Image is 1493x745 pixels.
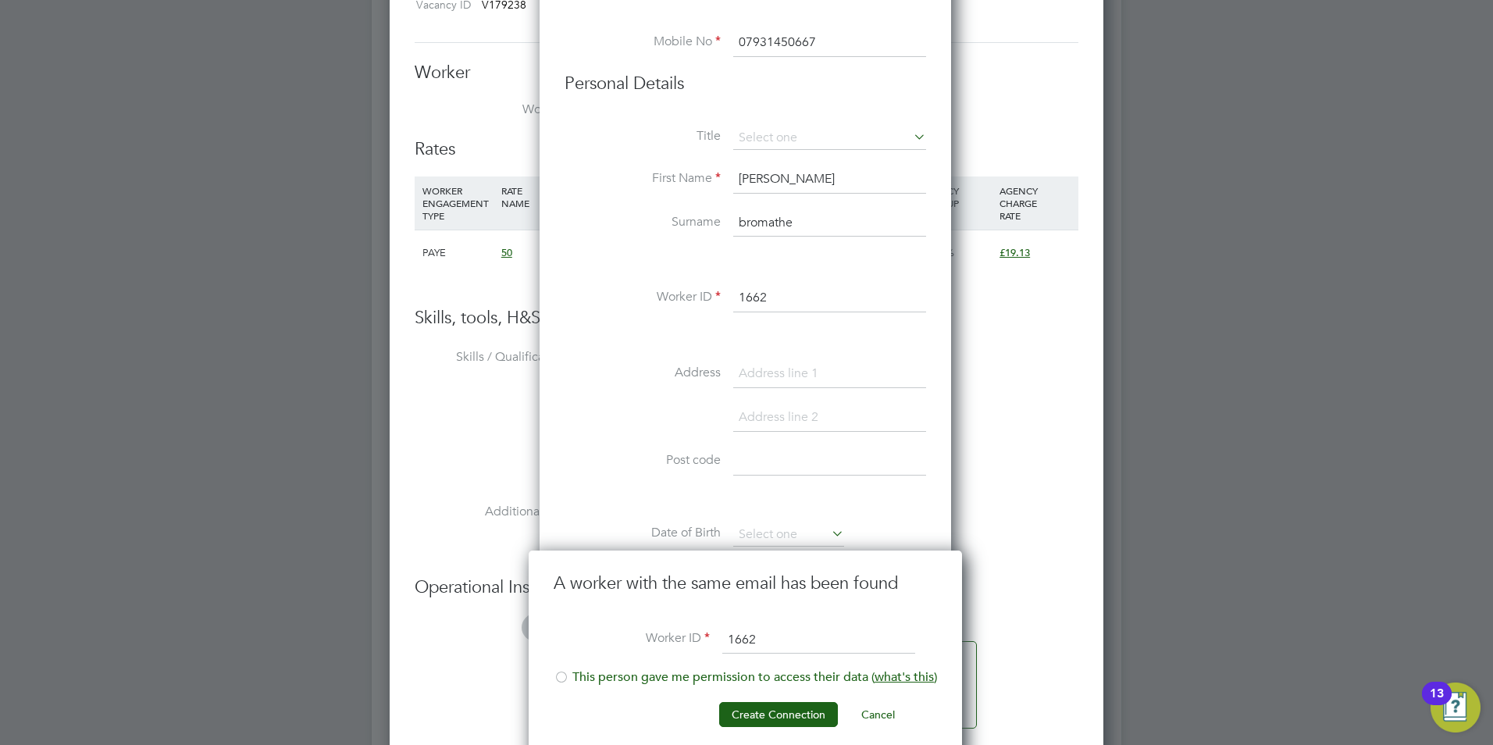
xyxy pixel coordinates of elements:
label: Post code [565,452,721,469]
button: Open Resource Center, 13 new notifications [1431,683,1481,733]
h3: Operational Instructions & Comments [415,576,1078,599]
h3: Skills, tools, H&S [415,307,1078,330]
button: Create Connection [719,702,838,727]
div: AGENCY MARKUP [917,176,996,217]
label: Worker [415,102,571,118]
input: Address line 1 [733,360,926,388]
span: 50 [501,246,512,259]
label: Title [565,128,721,144]
label: Tools [415,426,571,443]
label: Worker ID [565,289,721,305]
label: Additional H&S [415,504,571,520]
label: Surname [565,214,721,230]
span: £19.13 [999,246,1030,259]
label: Skills / Qualifications [415,349,571,365]
h3: A worker with the same email has been found [554,572,937,595]
input: Address line 2 [733,404,926,432]
input: Select one [733,523,844,547]
button: Cancel [849,702,907,727]
h3: Worker [415,62,1078,84]
div: RATE NAME [497,176,602,217]
label: Worker ID [554,630,710,647]
label: Address [565,365,721,381]
h3: Rates [415,138,1078,161]
label: First Name [565,170,721,187]
input: Select one [733,127,926,150]
div: 13 [1430,693,1444,714]
div: WORKER ENGAGEMENT TYPE [419,176,497,230]
span: what's this [875,669,934,685]
h3: Personal Details [565,73,926,95]
div: AGENCY CHARGE RATE [996,176,1074,230]
span: BG [522,614,549,641]
label: Date of Birth [565,525,721,541]
li: This person gave me permission to access their data ( ) [554,669,937,701]
label: Mobile No [565,34,721,50]
div: PAYE [419,230,497,276]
